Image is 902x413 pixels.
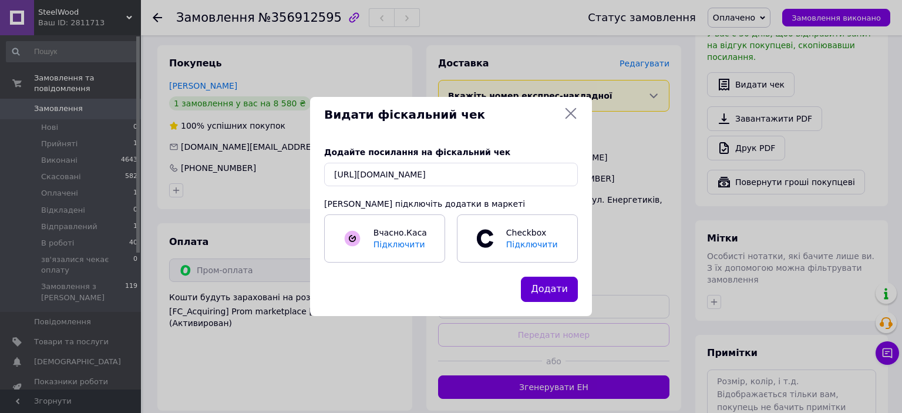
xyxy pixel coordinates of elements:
span: Вчасно.Каса [373,228,427,237]
input: URL чека [324,163,578,186]
a: Вчасно.КасаПідключити [324,214,445,263]
span: Checkbox [500,227,565,250]
span: Підключити [506,240,558,249]
span: Видати фіскальний чек [324,106,559,123]
a: CheckboxПідключити [457,214,578,263]
span: Підключити [373,240,425,249]
div: [PERSON_NAME] підключіть додатки в маркеті [324,198,578,210]
button: Додати [521,277,578,302]
span: Додайте посилання на фіскальний чек [324,147,510,157]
